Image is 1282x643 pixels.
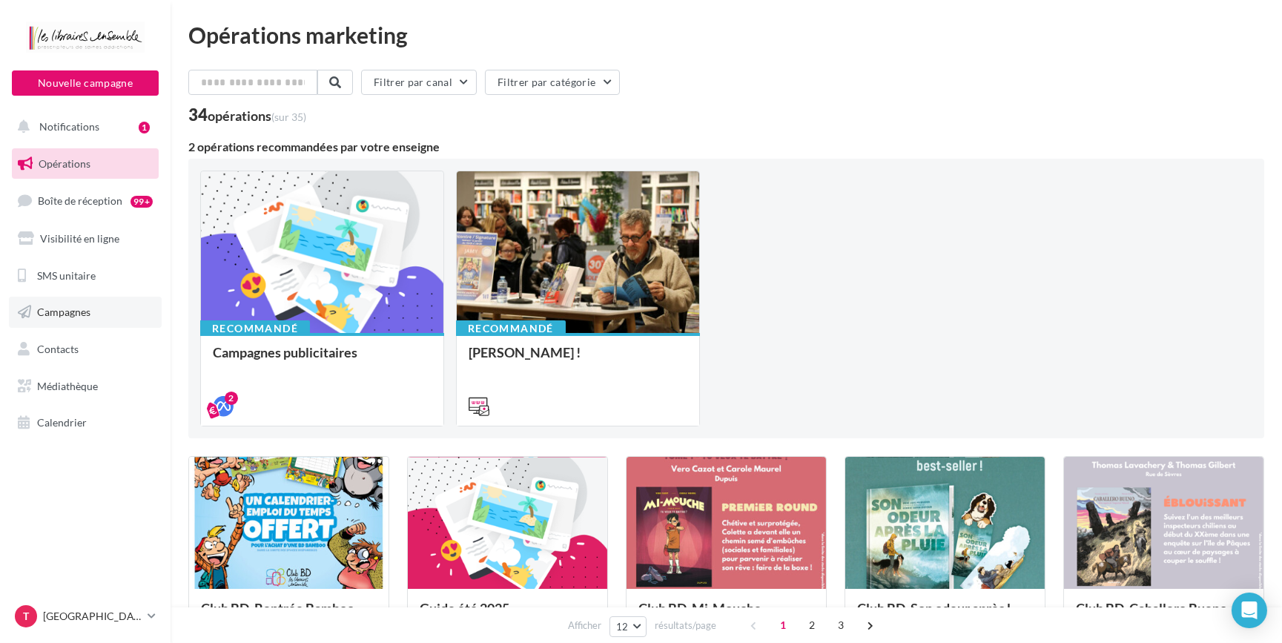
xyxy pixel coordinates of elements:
[9,223,162,254] a: Visibilité en ligne
[12,70,159,96] button: Nouvelle campagne
[225,392,238,405] div: 2
[9,111,156,142] button: Notifications 1
[456,320,566,337] div: Recommandé
[638,601,814,630] div: Club BD_Mi-Mouche
[37,343,79,355] span: Contacts
[208,109,306,122] div: opérations
[271,111,306,123] span: (sur 35)
[39,157,90,170] span: Opérations
[37,380,98,392] span: Médiathèque
[9,148,162,179] a: Opérations
[361,70,477,95] button: Filtrer par canal
[857,601,1033,630] div: Club BD_Son odeur après la pluie
[130,196,153,208] div: 99+
[1232,593,1267,628] div: Open Intercom Messenger
[420,601,595,630] div: Guide été 2025
[9,185,162,217] a: Boîte de réception99+
[568,619,601,633] span: Afficher
[201,601,377,630] div: Club BD_Rentrée Bamboo
[655,619,716,633] span: résultats/page
[43,609,142,624] p: [GEOGRAPHIC_DATA]
[800,613,824,637] span: 2
[23,609,29,624] span: T
[12,602,159,630] a: T [GEOGRAPHIC_DATA]
[37,416,87,429] span: Calendrier
[139,122,150,133] div: 1
[188,141,1264,153] div: 2 opérations recommandées par votre enseigne
[213,345,432,375] div: Campagnes publicitaires
[616,621,629,633] span: 12
[37,306,90,318] span: Campagnes
[771,613,795,637] span: 1
[485,70,620,95] button: Filtrer par catégorie
[200,320,310,337] div: Recommandé
[9,297,162,328] a: Campagnes
[39,120,99,133] span: Notifications
[469,345,687,375] div: [PERSON_NAME] !
[9,260,162,291] a: SMS unitaire
[188,24,1264,46] div: Opérations marketing
[188,107,306,123] div: 34
[9,407,162,438] a: Calendrier
[38,194,122,207] span: Boîte de réception
[9,371,162,402] a: Médiathèque
[609,616,647,637] button: 12
[9,334,162,365] a: Contacts
[40,232,119,245] span: Visibilité en ligne
[37,268,96,281] span: SMS unitaire
[829,613,853,637] span: 3
[1076,601,1252,630] div: Club BD_Caballero Bueno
